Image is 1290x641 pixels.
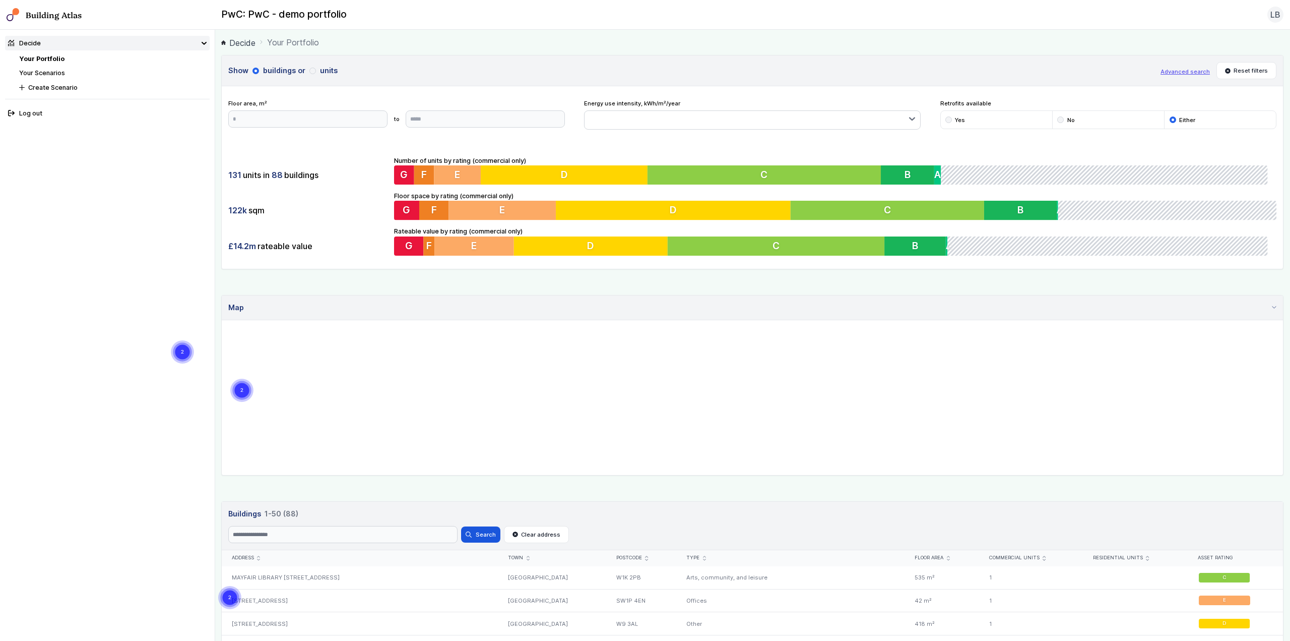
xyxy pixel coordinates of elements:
[607,566,677,589] div: W1K 2PB
[419,201,448,220] button: F
[918,240,924,252] span: B
[222,566,1283,589] a: MAYFAIR LIBRARY [STREET_ADDRESS][GEOGRAPHIC_DATA]W1K 2PBArts, community, and leisure535 m²1C
[584,99,921,130] div: Energy use intensity, kWh/m²/year
[422,168,427,181] span: F
[222,589,498,612] div: [STREET_ADDRESS]
[424,237,435,256] button: F
[222,589,1283,612] a: [STREET_ADDRESS][GEOGRAPHIC_DATA]SW1P 4ENOffices42 m²1E
[1198,555,1273,561] div: Asset rating
[910,168,916,181] span: B
[414,165,434,185] button: F
[686,555,895,561] div: Type
[616,555,667,561] div: Postcode
[905,612,979,635] div: 418 m²
[403,204,411,216] span: G
[431,204,437,216] span: F
[905,566,979,589] div: 535 m²
[905,589,979,612] div: 42 m²
[1222,574,1226,581] span: C
[562,168,569,181] span: D
[607,612,677,635] div: W9 3AL
[556,201,791,220] button: D
[1160,68,1210,76] button: Advanced search
[777,240,784,252] span: C
[222,612,498,635] div: [STREET_ADDRESS]
[7,8,20,21] img: main-0bbd2752.svg
[5,36,210,50] summary: Decide
[228,99,565,128] div: Floor area, m²
[5,106,210,121] button: Log out
[228,201,388,220] div: sqm
[405,240,413,252] span: G
[1017,204,1023,216] span: B
[228,165,388,185] div: units in buildings
[394,201,419,220] button: G
[980,566,1083,589] div: 1
[461,527,500,543] button: Search
[267,36,319,48] span: Your Portfolio
[228,110,565,128] form: to
[448,201,556,220] button: E
[19,69,65,77] a: Your Scenarios
[1057,201,1058,220] button: A
[16,80,210,95] button: Create Scenario
[889,237,951,256] button: B
[940,168,946,181] span: A
[222,566,498,589] div: MAYFAIR LIBRARY [STREET_ADDRESS]
[940,165,946,185] button: A
[670,204,677,216] span: D
[228,65,1154,76] h3: Show
[677,589,905,612] div: Offices
[498,589,607,612] div: [GEOGRAPHIC_DATA]
[394,237,424,256] button: G
[265,508,298,519] span: 1-50 (88)
[232,555,489,561] div: Address
[886,165,940,185] button: B
[456,168,461,181] span: E
[1222,620,1226,627] span: D
[228,241,256,252] span: £14.2m
[915,555,970,561] div: Floor area
[1270,9,1280,21] span: LB
[498,566,607,589] div: [GEOGRAPHIC_DATA]
[670,237,889,256] button: C
[228,169,241,181] span: 131
[272,169,283,181] span: 88
[228,508,1276,519] h3: Buildings
[884,204,891,216] span: C
[508,555,597,561] div: Town
[499,204,505,216] span: E
[401,168,408,181] span: G
[394,191,1276,220] div: Floor space by rating (commercial only)
[984,201,1057,220] button: B
[951,240,958,252] span: A
[394,226,1276,256] div: Rateable value by rating (commercial only)
[228,237,388,256] div: rateable value
[1216,62,1277,79] button: Reset filters
[1057,204,1063,216] span: A
[940,99,1277,107] span: Retrofits available
[8,38,41,48] div: Decide
[482,165,650,185] button: D
[989,555,1074,561] div: Commercial units
[434,165,482,185] button: E
[221,8,347,21] h2: PwC: PwC - demo portfolio
[764,168,771,181] span: C
[394,156,1276,185] div: Number of units by rating (commercial only)
[1223,598,1226,604] span: E
[589,240,596,252] span: D
[791,201,984,220] button: C
[650,165,886,185] button: C
[221,37,255,49] a: Decide
[980,589,1083,612] div: 1
[980,612,1083,635] div: 1
[951,237,953,256] button: A
[1267,7,1283,23] button: LB
[427,240,432,252] span: F
[504,526,569,543] button: Clear address
[222,612,1283,635] a: [STREET_ADDRESS][GEOGRAPHIC_DATA]W9 3ALOther418 m²1D
[677,566,905,589] div: Arts, community, and leisure
[498,612,607,635] div: [GEOGRAPHIC_DATA]
[515,237,670,256] button: D
[472,240,478,252] span: E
